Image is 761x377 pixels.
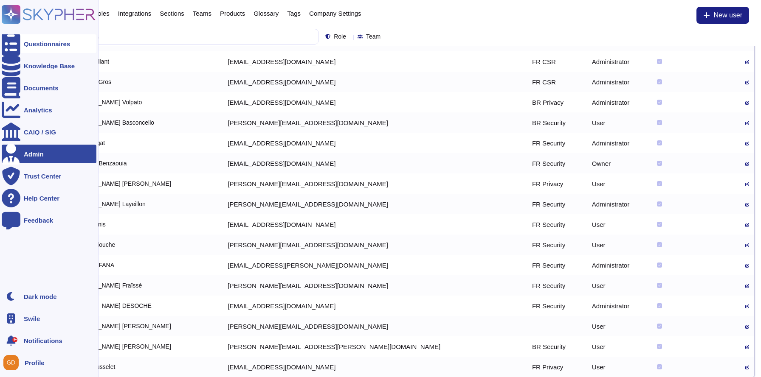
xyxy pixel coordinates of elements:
[527,51,587,72] td: FR CSR
[366,34,380,39] span: Team
[72,303,152,309] span: [PERSON_NAME] DESOCHE
[24,63,75,69] div: Knowledge Base
[118,10,151,17] span: Integrations
[527,72,587,92] td: FR CSR
[587,72,652,92] td: Administrator
[72,282,142,288] span: [PERSON_NAME] Fraïssé
[527,194,587,214] td: FR Security
[587,133,652,153] td: Administrator
[527,133,587,153] td: FR Security
[587,153,652,173] td: Owner
[223,133,527,153] td: [EMAIL_ADDRESS][DOMAIN_NAME]
[24,338,62,344] span: Notifications
[2,78,96,97] a: Documents
[3,355,19,370] img: user
[24,293,57,300] div: Dark mode
[527,255,587,275] td: FR Security
[696,7,749,24] button: New user
[527,153,587,173] td: FR Security
[223,194,527,214] td: [PERSON_NAME][EMAIL_ADDRESS][DOMAIN_NAME]
[24,316,40,322] span: Swile
[2,167,96,185] a: Trust Center
[2,145,96,163] a: Admin
[527,336,587,357] td: BR Security
[223,51,527,72] td: [EMAIL_ADDRESS][DOMAIN_NAME]
[587,275,652,296] td: User
[193,10,211,17] span: Teams
[223,112,527,133] td: [PERSON_NAME][EMAIL_ADDRESS][DOMAIN_NAME]
[24,151,44,157] div: Admin
[24,129,56,135] div: CAIQ / SIG
[587,214,652,235] td: User
[223,296,527,316] td: [EMAIL_ADDRESS][DOMAIN_NAME]
[287,10,301,17] span: Tags
[24,195,59,201] div: Help Center
[587,336,652,357] td: User
[2,56,96,75] a: Knowledge Base
[24,107,52,113] div: Analytics
[72,181,171,187] span: [PERSON_NAME] [PERSON_NAME]
[24,173,61,179] div: Trust Center
[223,153,527,173] td: [EMAIL_ADDRESS][DOMAIN_NAME]
[223,336,527,357] td: [PERSON_NAME][EMAIL_ADDRESS][PERSON_NAME][DOMAIN_NAME]
[587,357,652,377] td: User
[527,235,587,255] td: FR Security
[254,10,279,17] span: Glossary
[93,10,109,17] span: Roles
[223,357,527,377] td: [EMAIL_ADDRESS][DOMAIN_NAME]
[220,10,245,17] span: Products
[334,34,346,39] span: Role
[527,92,587,112] td: BR Privacy
[72,343,171,349] span: [PERSON_NAME] [PERSON_NAME]
[72,99,142,105] span: [PERSON_NAME] Volpato
[24,217,53,223] div: Feedback
[2,34,96,53] a: Questionnaires
[713,12,742,19] span: New user
[223,72,527,92] td: [EMAIL_ADDRESS][DOMAIN_NAME]
[160,10,184,17] span: Sections
[2,123,96,141] a: CAIQ / SIG
[25,360,45,366] span: Profile
[223,235,527,255] td: [PERSON_NAME][EMAIL_ADDRESS][DOMAIN_NAME]
[2,211,96,229] a: Feedback
[587,112,652,133] td: User
[223,173,527,194] td: [PERSON_NAME][EMAIL_ADDRESS][DOMAIN_NAME]
[24,41,70,47] div: Questionnaires
[72,262,114,268] span: Niatou FOFANA
[527,112,587,133] td: BR Security
[587,51,652,72] td: Administrator
[2,353,25,372] button: user
[223,275,527,296] td: [PERSON_NAME][EMAIL_ADDRESS][DOMAIN_NAME]
[12,337,17,342] div: 9+
[587,194,652,214] td: Administrator
[587,316,652,336] td: User
[527,214,587,235] td: FR Security
[72,160,127,166] span: Oussama Benzaouia
[72,120,155,126] span: [PERSON_NAME] Basconcello
[527,357,587,377] td: FR Privacy
[24,85,59,91] div: Documents
[527,173,587,194] td: FR Privacy
[527,296,587,316] td: FR Security
[587,255,652,275] td: Administrator
[527,275,587,296] td: FR Security
[223,92,527,112] td: [EMAIL_ADDRESS][DOMAIN_NAME]
[2,101,96,119] a: Analytics
[223,214,527,235] td: [EMAIL_ADDRESS][DOMAIN_NAME]
[587,92,652,112] td: Administrator
[72,201,146,207] span: [PERSON_NAME] Layeillon
[2,189,96,207] a: Help Center
[223,255,527,275] td: [EMAIL_ADDRESS][PERSON_NAME][DOMAIN_NAME]
[34,29,318,44] input: Search by keywords
[587,173,652,194] td: User
[587,296,652,316] td: Administrator
[587,235,652,255] td: User
[72,323,171,329] span: [PERSON_NAME] [PERSON_NAME]
[309,10,361,17] span: Company Settings
[223,316,527,336] td: [PERSON_NAME][EMAIL_ADDRESS][DOMAIN_NAME]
